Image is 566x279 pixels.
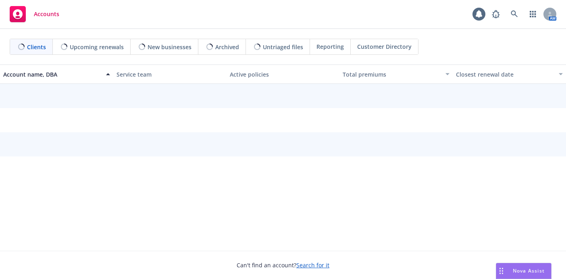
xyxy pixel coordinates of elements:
span: New businesses [148,43,191,51]
span: Untriaged files [263,43,303,51]
span: Archived [215,43,239,51]
div: Total premiums [343,70,441,79]
a: Search for it [296,261,329,269]
button: Total premiums [339,65,453,84]
button: Active policies [227,65,340,84]
div: Service team [117,70,223,79]
span: Clients [27,43,46,51]
button: Service team [113,65,227,84]
button: Closest renewal date [453,65,566,84]
a: Accounts [6,3,62,25]
span: Upcoming renewals [70,43,124,51]
span: Nova Assist [513,267,545,274]
a: Search [506,6,522,22]
span: Reporting [316,42,344,51]
span: Customer Directory [357,42,412,51]
a: Switch app [525,6,541,22]
a: Report a Bug [488,6,504,22]
div: Active policies [230,70,337,79]
div: Drag to move [496,263,506,279]
div: Account name, DBA [3,70,101,79]
span: Can't find an account? [237,261,329,269]
span: Accounts [34,11,59,17]
button: Nova Assist [496,263,551,279]
div: Closest renewal date [456,70,554,79]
